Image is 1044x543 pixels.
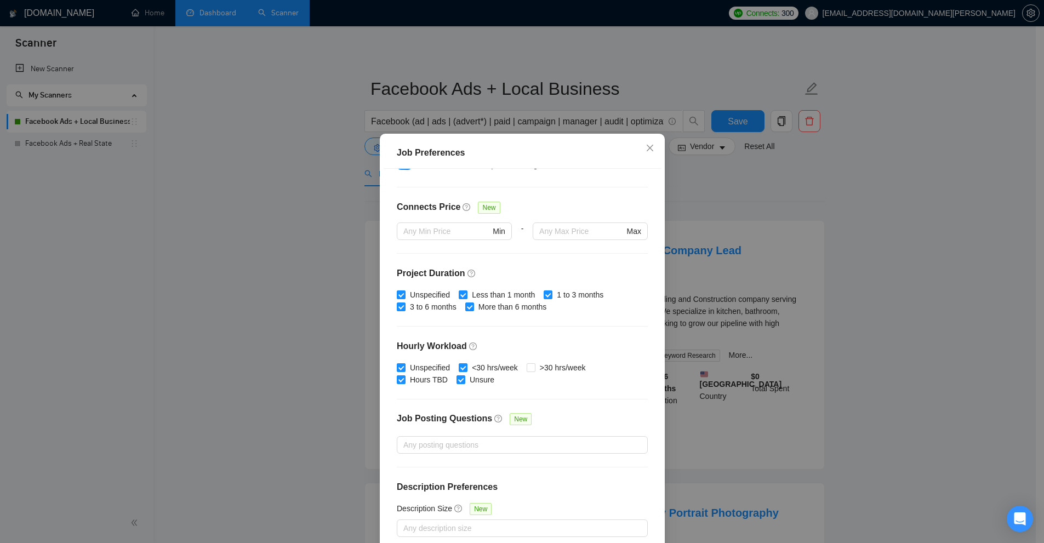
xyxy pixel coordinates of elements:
[1007,506,1033,532] div: Open Intercom Messenger
[406,289,454,301] span: Unspecified
[397,146,648,159] div: Job Preferences
[473,301,551,313] span: More than 6 months
[511,222,532,253] div: -
[454,504,463,513] span: question-circle
[397,267,648,280] h4: Project Duration
[467,269,476,278] span: question-circle
[397,502,452,515] h5: Description Size
[397,412,492,425] h4: Job Posting Questions
[626,225,641,237] span: Max
[478,202,500,214] span: New
[403,225,490,237] input: Any Min Price
[406,374,452,386] span: Hours TBD
[406,301,461,313] span: 3 to 6 months
[467,289,539,301] span: Less than 1 month
[646,144,654,152] span: close
[397,201,460,214] h4: Connects Price
[635,134,665,163] button: Close
[406,362,454,374] span: Unspecified
[470,503,492,515] span: New
[469,342,478,351] span: question-circle
[535,362,590,374] span: >30 hrs/week
[510,413,532,425] span: New
[493,225,505,237] span: Min
[397,340,648,353] h4: Hourly Workload
[494,414,503,423] span: question-circle
[397,481,648,494] h4: Description Preferences
[539,225,624,237] input: Any Max Price
[465,374,498,386] span: Unsure
[552,289,608,301] span: 1 to 3 months
[463,203,471,212] span: question-circle
[467,362,522,374] span: <30 hrs/week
